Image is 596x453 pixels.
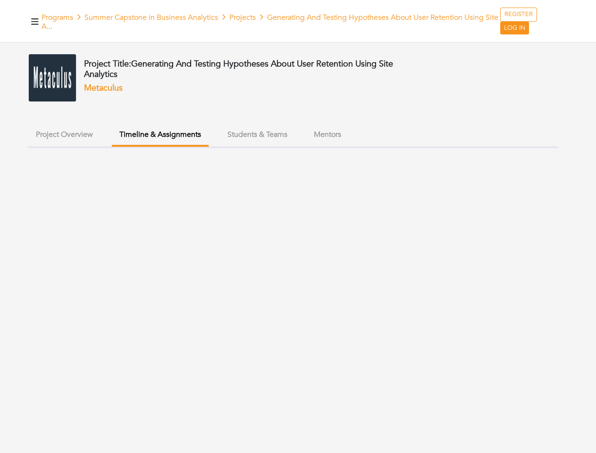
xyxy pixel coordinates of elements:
[500,22,529,35] a: LOG IN
[84,12,218,23] a: Summer Capstone in Business Analytics
[28,54,76,102] img: download-1.png
[84,58,393,80] span: Generating And Testing Hypotheses About User Retention Using Site Analytics
[84,59,399,79] h4: Project Title:
[229,12,256,23] a: Projects
[112,125,209,147] button: Timeline & Assignments
[28,125,101,145] button: Project Overview
[220,125,295,145] button: Students & Teams
[42,12,73,23] a: Programs
[500,8,537,22] a: REGISTER
[306,125,349,145] button: Mentors
[84,82,123,94] a: Metaculus
[42,12,498,32] span: Generating And Testing Hypotheses About User Retention Using Site A...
